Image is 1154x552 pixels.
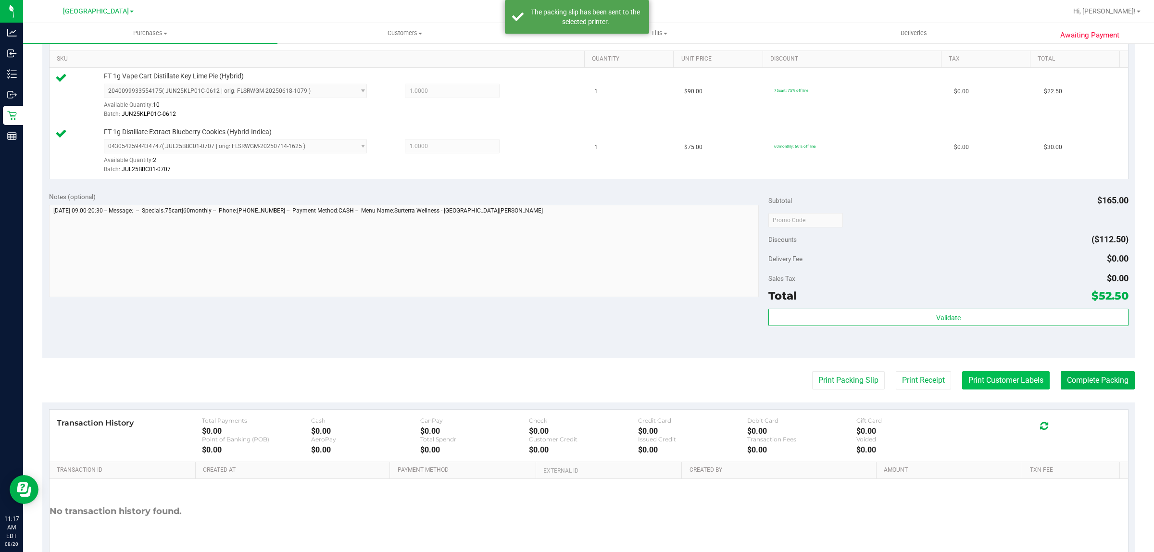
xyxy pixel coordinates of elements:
div: $0.00 [638,427,747,436]
span: 75cart: 75% off line [774,88,808,93]
div: $0.00 [529,445,638,454]
a: Customers [277,23,532,43]
span: JUN25KLP01C-0612 [122,111,176,117]
span: Subtotal [768,197,792,204]
div: $0.00 [529,427,638,436]
a: Tax [949,55,1027,63]
span: Total [768,289,797,302]
span: $30.00 [1044,143,1062,152]
a: SKU [57,55,581,63]
p: 08/20 [4,540,19,548]
div: The packing slip has been sent to the selected printer. [529,7,642,26]
span: Delivery Fee [768,255,803,263]
div: Debit Card [747,417,856,424]
span: Purchases [23,29,277,38]
div: Cash [311,417,420,424]
inline-svg: Inbound [7,49,17,58]
div: $0.00 [202,427,311,436]
span: Tills [532,29,786,38]
div: Total Payments [202,417,311,424]
span: Batch: [104,111,120,117]
a: Txn Fee [1030,466,1116,474]
span: 10 [153,101,160,108]
div: $0.00 [420,445,529,454]
span: [GEOGRAPHIC_DATA] [63,7,129,15]
div: $0.00 [856,445,966,454]
div: Transaction Fees [747,436,856,443]
div: $0.00 [420,427,529,436]
a: Tills [532,23,786,43]
button: Print Customer Labels [962,371,1050,389]
a: Amount [884,466,1018,474]
div: $0.00 [747,445,856,454]
a: Total [1038,55,1116,63]
span: $165.00 [1097,195,1129,205]
span: $0.00 [954,87,969,96]
button: Validate [768,309,1128,326]
div: Total Spendr [420,436,529,443]
div: $0.00 [747,427,856,436]
span: $52.50 [1091,289,1129,302]
span: $75.00 [684,143,702,152]
iframe: Resource center [10,475,38,504]
span: $90.00 [684,87,702,96]
inline-svg: Retail [7,111,17,120]
a: Unit Price [681,55,759,63]
a: Created By [690,466,873,474]
span: $0.00 [1107,273,1129,283]
span: 1 [594,87,598,96]
button: Print Receipt [896,371,951,389]
span: Awaiting Payment [1060,30,1119,41]
div: $0.00 [311,445,420,454]
a: Payment Method [398,466,532,474]
div: Gift Card [856,417,966,424]
div: Issued Credit [638,436,747,443]
button: Print Packing Slip [812,371,885,389]
span: Customers [278,29,531,38]
div: Voided [856,436,966,443]
span: Validate [936,314,961,322]
div: $0.00 [638,445,747,454]
input: Promo Code [768,213,843,227]
span: Deliveries [888,29,940,38]
a: Created At [203,466,386,474]
a: Transaction ID [57,466,192,474]
p: 11:17 AM EDT [4,514,19,540]
div: CanPay [420,417,529,424]
div: Customer Credit [529,436,638,443]
inline-svg: Inventory [7,69,17,79]
inline-svg: Analytics [7,28,17,38]
span: $22.50 [1044,87,1062,96]
div: $0.00 [202,445,311,454]
span: ($112.50) [1091,234,1129,244]
span: Batch: [104,166,120,173]
span: Sales Tax [768,275,795,282]
inline-svg: Reports [7,131,17,141]
a: Purchases [23,23,277,43]
div: Credit Card [638,417,747,424]
span: $0.00 [1107,253,1129,263]
span: FT 1g Vape Cart Distillate Key Lime Pie (Hybrid) [104,72,244,81]
div: $0.00 [856,427,966,436]
span: 2 [153,157,156,163]
div: AeroPay [311,436,420,443]
div: Available Quantity: [104,153,381,172]
div: Check [529,417,638,424]
inline-svg: Outbound [7,90,17,100]
a: Discount [770,55,937,63]
div: Point of Banking (POB) [202,436,311,443]
span: $0.00 [954,143,969,152]
span: JUL25BBC01-0707 [122,166,171,173]
span: 1 [594,143,598,152]
span: Notes (optional) [49,193,96,201]
button: Complete Packing [1061,371,1135,389]
div: No transaction history found. [50,479,182,544]
div: $0.00 [311,427,420,436]
a: Deliveries [787,23,1041,43]
span: Discounts [768,231,797,248]
div: Available Quantity: [104,98,381,117]
span: FT 1g Distillate Extract Blueberry Cookies (Hybrid-Indica) [104,127,272,137]
a: Quantity [592,55,670,63]
span: Hi, [PERSON_NAME]! [1073,7,1136,15]
th: External ID [536,462,681,479]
